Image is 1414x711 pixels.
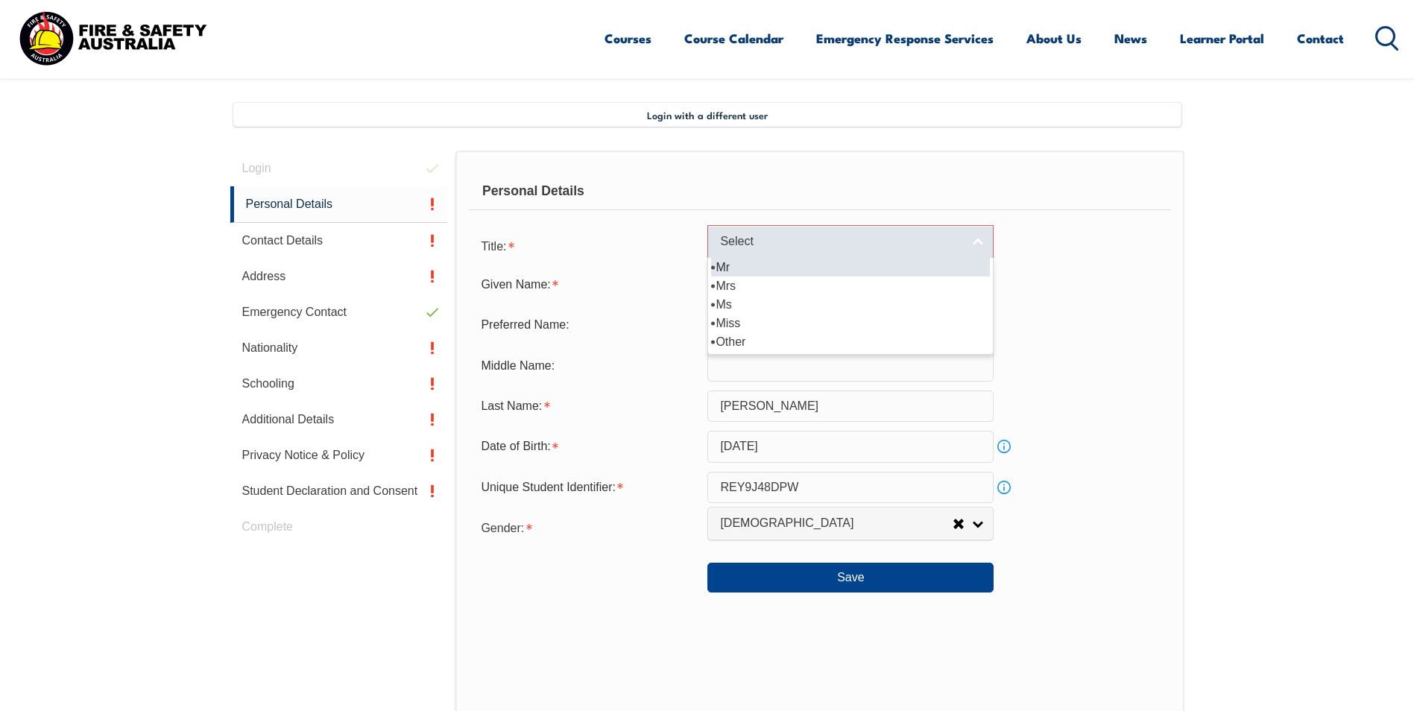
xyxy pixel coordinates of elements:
[994,477,1014,498] a: Info
[469,311,707,339] div: Preferred Name:
[469,271,707,299] div: Given Name is required.
[707,563,994,592] button: Save
[469,230,707,260] div: Title is required.
[816,19,994,58] a: Emergency Response Services
[230,186,448,223] a: Personal Details
[230,330,448,366] a: Nationality
[481,522,524,534] span: Gender:
[230,294,448,330] a: Emergency Contact
[647,109,768,121] span: Login with a different user
[230,223,448,259] a: Contact Details
[230,473,448,509] a: Student Declaration and Consent
[1026,19,1082,58] a: About Us
[711,332,990,351] li: Other
[469,432,707,461] div: Date of Birth is required.
[230,259,448,294] a: Address
[711,295,990,314] li: Ms
[684,19,783,58] a: Course Calendar
[605,19,651,58] a: Courses
[720,234,962,250] span: Select
[994,436,1014,457] a: Info
[230,402,448,437] a: Additional Details
[707,431,994,462] input: Select Date...
[711,276,990,295] li: Mrs
[230,366,448,402] a: Schooling
[469,351,707,379] div: Middle Name:
[707,472,994,503] input: 10 Characters no 1, 0, O or I
[469,173,1170,210] div: Personal Details
[1180,19,1264,58] a: Learner Portal
[720,516,953,531] span: [DEMOGRAPHIC_DATA]
[469,392,707,420] div: Last Name is required.
[1114,19,1147,58] a: News
[711,314,990,332] li: Miss
[1297,19,1344,58] a: Contact
[469,512,707,542] div: Gender is required.
[469,473,707,502] div: Unique Student Identifier is required.
[711,258,990,276] li: Mr
[481,240,506,253] span: Title:
[230,437,448,473] a: Privacy Notice & Policy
